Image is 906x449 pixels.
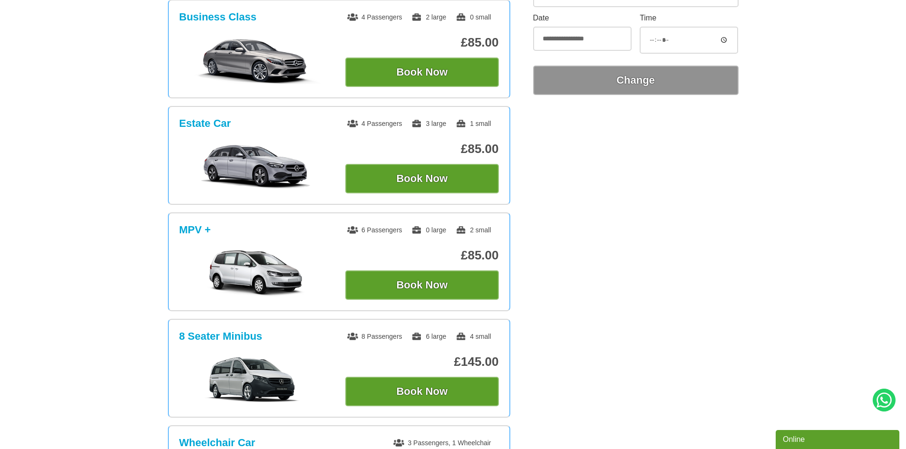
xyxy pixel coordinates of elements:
span: 0 large [411,226,446,234]
span: 4 Passengers [347,13,402,21]
p: £145.00 [345,354,499,369]
span: 4 Passengers [347,120,402,127]
button: Book Now [345,57,499,87]
span: 3 Passengers, 1 Wheelchair [393,439,491,447]
span: 6 Passengers [347,226,402,234]
h3: Wheelchair Car [179,437,255,449]
span: 6 large [411,333,446,340]
img: Business Class [184,37,327,84]
img: 8 Seater Minibus [184,356,327,403]
h3: MPV + [179,224,211,236]
button: Book Now [345,377,499,406]
span: 2 small [456,226,491,234]
h3: Business Class [179,11,257,23]
label: Date [533,14,632,22]
span: 2 large [411,13,446,21]
label: Time [640,14,738,22]
button: Book Now [345,270,499,300]
span: 1 small [456,120,491,127]
p: £85.00 [345,35,499,50]
h3: Estate Car [179,117,231,130]
img: MPV + [184,249,327,297]
iframe: chat widget [776,428,901,449]
button: Change [533,66,739,95]
p: £85.00 [345,142,499,156]
p: £85.00 [345,248,499,263]
span: 4 small [456,333,491,340]
button: Book Now [345,164,499,193]
span: 3 large [411,120,446,127]
span: 8 Passengers [347,333,402,340]
span: 0 small [456,13,491,21]
img: Estate Car [184,143,327,191]
h3: 8 Seater Minibus [179,330,263,343]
